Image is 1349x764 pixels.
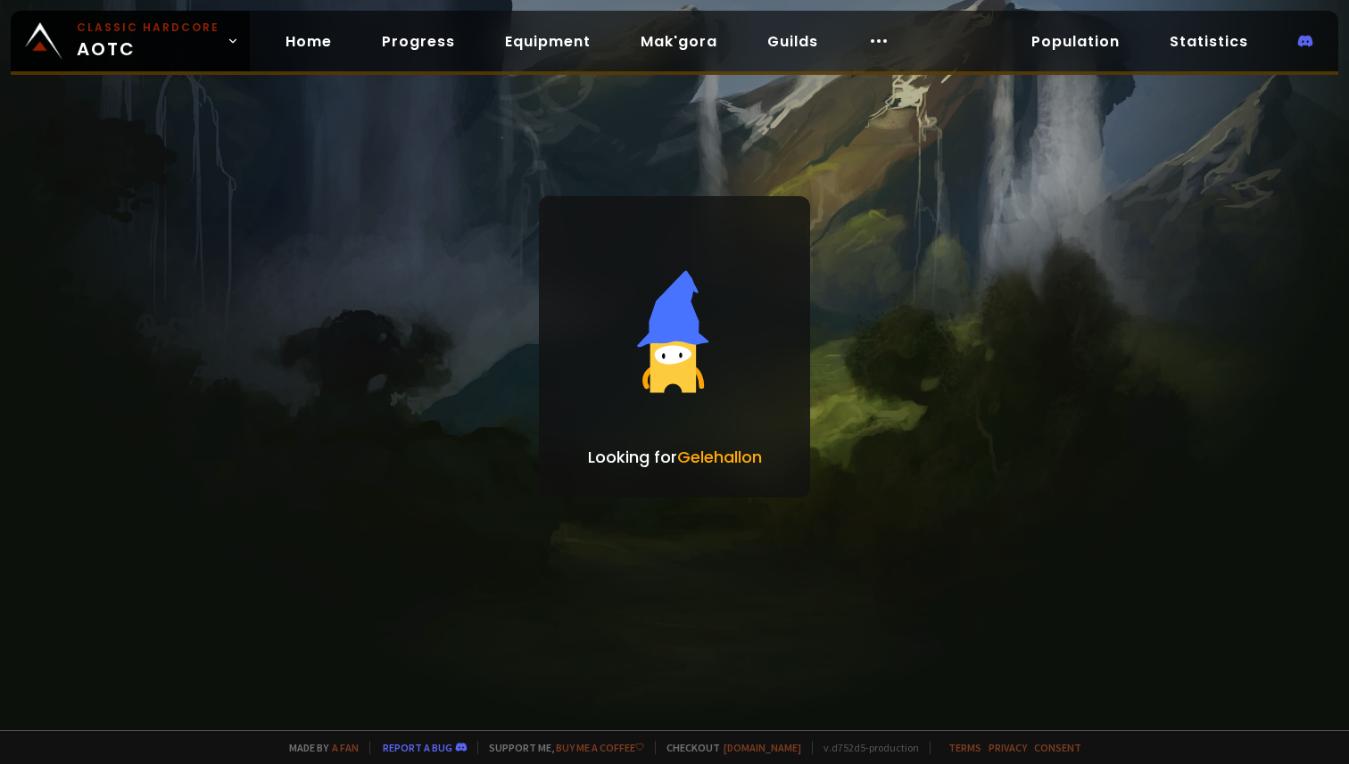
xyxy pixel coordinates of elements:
[383,741,452,754] a: Report a bug
[491,23,605,60] a: Equipment
[677,446,762,468] span: Gelehallon
[278,741,359,754] span: Made by
[368,23,469,60] a: Progress
[753,23,832,60] a: Guilds
[1017,23,1134,60] a: Population
[1155,23,1262,60] a: Statistics
[332,741,359,754] a: a fan
[989,741,1027,754] a: Privacy
[626,23,732,60] a: Mak'gora
[477,741,644,754] span: Support me,
[812,741,919,754] span: v. d752d5 - production
[556,741,644,754] a: Buy me a coffee
[77,20,219,62] span: AOTC
[724,741,801,754] a: [DOMAIN_NAME]
[11,11,250,71] a: Classic HardcoreAOTC
[77,20,219,36] small: Classic Hardcore
[271,23,346,60] a: Home
[655,741,801,754] span: Checkout
[588,445,762,469] p: Looking for
[948,741,981,754] a: Terms
[1034,741,1081,754] a: Consent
